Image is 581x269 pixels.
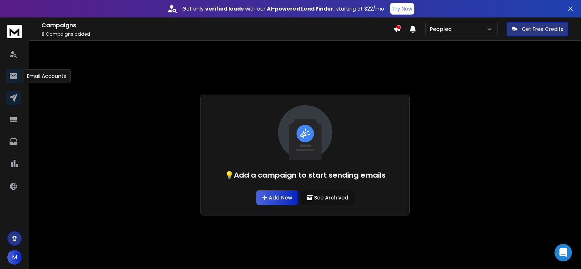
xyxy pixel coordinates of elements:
p: Peopled [430,25,455,33]
span: 0 [41,31,45,37]
button: M [7,250,22,265]
p: Try Now [392,5,412,12]
strong: verified leads [205,5,244,12]
p: Campaigns added [41,31,393,37]
button: See Archived [301,190,354,205]
div: Email Accounts [22,69,71,83]
button: Try Now [390,3,414,15]
h1: Campaigns [41,21,393,30]
p: Get only with our starting at $22/mo [182,5,384,12]
img: logo [7,25,22,38]
strong: AI-powered Lead Finder, [267,5,335,12]
a: Add New [256,190,298,205]
h1: 💡Add a campaign to start sending emails [225,170,386,180]
button: Get Free Credits [507,22,568,36]
div: Open Intercom Messenger [554,244,572,261]
p: Get Free Credits [522,25,563,33]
